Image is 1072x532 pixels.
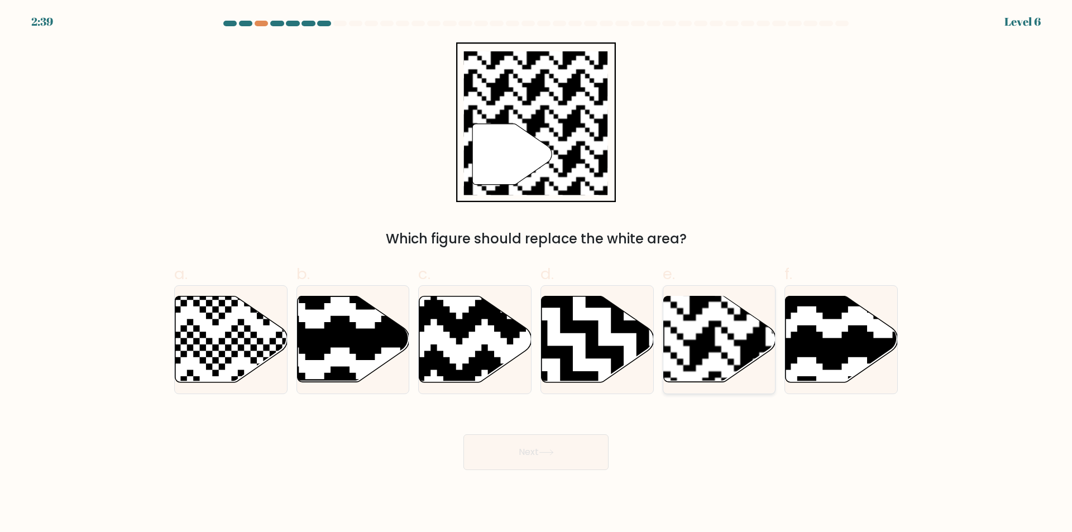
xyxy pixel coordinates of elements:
div: Which figure should replace the white area? [181,229,891,249]
div: 2:39 [31,13,53,30]
div: Level 6 [1004,13,1041,30]
span: c. [418,263,430,285]
span: f. [784,263,792,285]
span: b. [296,263,310,285]
g: " [472,124,552,185]
span: d. [540,263,554,285]
button: Next [463,434,609,470]
span: a. [174,263,188,285]
span: e. [663,263,675,285]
